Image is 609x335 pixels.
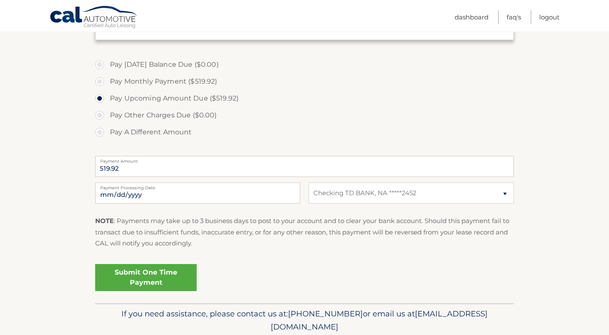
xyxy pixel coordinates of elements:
label: Pay A Different Amount [95,124,514,141]
a: Logout [539,10,560,24]
label: Pay [DATE] Balance Due ($0.00) [95,56,514,73]
input: Payment Date [95,182,300,204]
input: Payment Amount [95,156,514,177]
label: Pay Upcoming Amount Due ($519.92) [95,90,514,107]
a: FAQ's [507,10,521,24]
label: Pay Monthly Payment ($519.92) [95,73,514,90]
a: Dashboard [455,10,488,24]
label: Payment Amount [95,156,514,163]
span: [PHONE_NUMBER] [288,309,363,319]
a: Cal Automotive [49,5,138,30]
label: Payment Processing Date [95,182,300,189]
p: If you need assistance, please contact us at: or email us at [101,307,508,334]
strong: NOTE [95,217,114,225]
a: Submit One Time Payment [95,264,197,291]
label: Pay Other Charges Due ($0.00) [95,107,514,124]
p: : Payments may take up to 3 business days to post to your account and to clear your bank account.... [95,215,514,249]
